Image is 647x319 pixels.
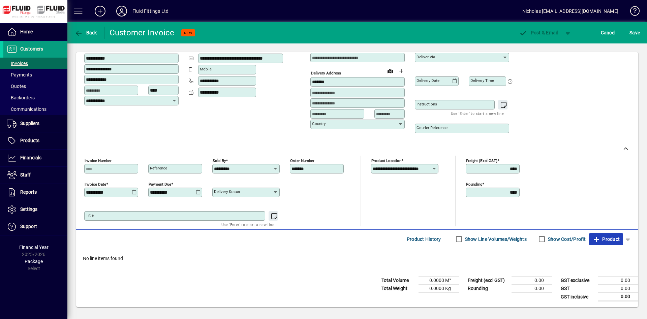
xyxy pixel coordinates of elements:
[7,95,35,100] span: Backorders
[7,84,26,89] span: Quotes
[464,236,527,243] label: Show Line Volumes/Weights
[20,121,39,126] span: Suppliers
[466,182,482,187] mat-label: Rounding
[86,213,94,218] mat-label: Title
[73,27,99,39] button: Back
[464,277,512,285] td: Freight (excl GST)
[629,27,640,38] span: ave
[3,103,67,115] a: Communications
[592,234,620,245] span: Product
[417,78,439,83] mat-label: Delivery date
[470,78,494,83] mat-label: Delivery time
[111,5,132,17] button: Profile
[76,248,638,269] div: No line items found
[67,27,104,39] app-page-header-button: Back
[7,72,32,77] span: Payments
[598,277,638,285] td: 0.00
[200,67,212,71] mat-label: Mobile
[89,5,111,17] button: Add
[3,92,67,103] a: Backorders
[170,42,180,53] button: Copy to Delivery address
[557,277,598,285] td: GST exclusive
[407,234,441,245] span: Product History
[598,285,638,293] td: 0.00
[522,6,618,17] div: Nicholas [EMAIL_ADDRESS][DOMAIN_NAME]
[451,109,504,117] mat-hint: Use 'Enter' to start a new line
[7,61,28,66] span: Invoices
[629,30,632,35] span: S
[20,224,37,229] span: Support
[531,30,534,35] span: P
[213,158,226,163] mat-label: Sold by
[85,158,112,163] mat-label: Invoice number
[601,27,616,38] span: Cancel
[417,125,448,130] mat-label: Courier Reference
[466,158,497,163] mat-label: Freight (excl GST)
[25,259,43,264] span: Package
[85,182,106,187] mat-label: Invoice date
[3,132,67,149] a: Products
[3,167,67,184] a: Staff
[378,285,419,293] td: Total Weight
[378,277,419,285] td: Total Volume
[589,233,623,245] button: Product
[159,42,170,53] a: View on map
[20,155,41,160] span: Financials
[149,182,171,187] mat-label: Payment due
[512,285,552,293] td: 0.00
[20,206,37,212] span: Settings
[20,189,37,195] span: Reports
[3,184,67,201] a: Reports
[184,31,192,35] span: NEW
[20,29,33,34] span: Home
[3,115,67,132] a: Suppliers
[3,69,67,81] a: Payments
[7,106,47,112] span: Communications
[3,150,67,166] a: Financials
[557,293,598,301] td: GST inclusive
[512,277,552,285] td: 0.00
[3,58,67,69] a: Invoices
[312,121,326,126] mat-label: Country
[20,172,31,178] span: Staff
[371,158,401,163] mat-label: Product location
[214,189,240,194] mat-label: Delivery status
[599,27,617,39] button: Cancel
[519,30,558,35] span: ost & Email
[625,1,639,23] a: Knowledge Base
[417,55,435,59] mat-label: Deliver via
[516,27,561,39] button: Post & Email
[3,201,67,218] a: Settings
[547,236,586,243] label: Show Cost/Profit
[3,81,67,92] a: Quotes
[221,221,274,228] mat-hint: Use 'Enter' to start a new line
[419,277,459,285] td: 0.0000 M³
[557,285,598,293] td: GST
[419,285,459,293] td: 0.0000 Kg
[150,166,167,170] mat-label: Reference
[628,27,642,39] button: Save
[598,293,638,301] td: 0.00
[464,285,512,293] td: Rounding
[74,30,97,35] span: Back
[404,233,444,245] button: Product History
[20,46,43,52] span: Customers
[385,65,396,76] a: View on map
[396,66,406,76] button: Choose address
[19,245,49,250] span: Financial Year
[132,6,168,17] div: Fluid Fittings Ltd
[20,138,39,143] span: Products
[290,158,314,163] mat-label: Order number
[110,27,175,38] div: Customer Invoice
[3,218,67,235] a: Support
[3,24,67,40] a: Home
[417,102,437,106] mat-label: Instructions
